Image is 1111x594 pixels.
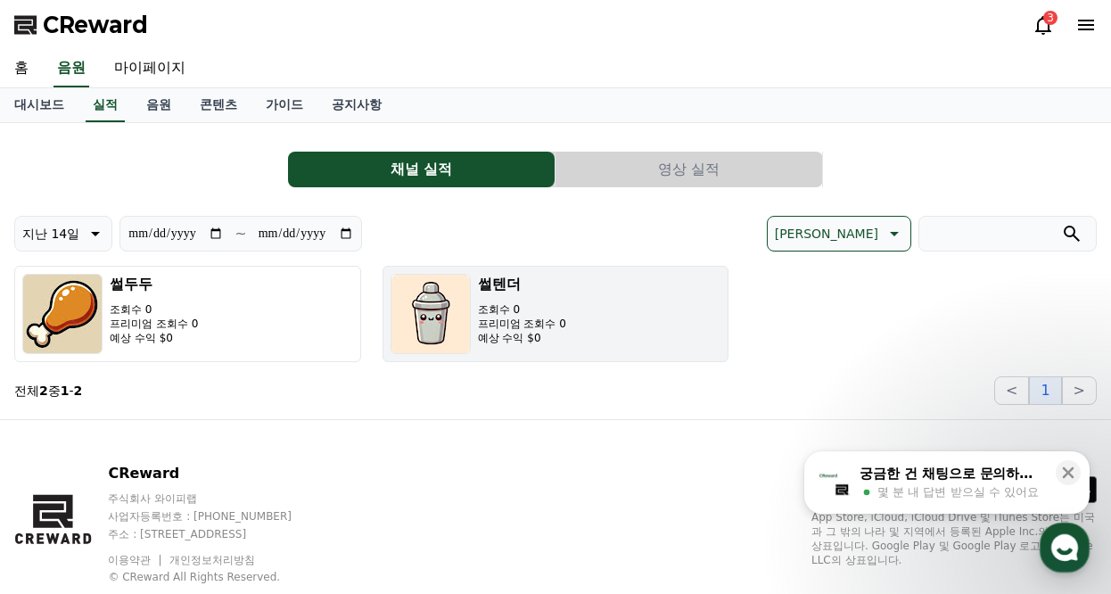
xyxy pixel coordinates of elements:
a: 음원 [132,88,185,122]
button: < [994,376,1029,405]
a: 마이페이지 [100,50,200,87]
button: 영상 실적 [555,152,822,187]
span: 홈 [56,473,67,487]
a: 영상 실적 [555,152,823,187]
p: 지난 14일 [22,221,79,246]
span: CReward [43,11,148,39]
span: 대화 [163,474,185,488]
p: © CReward All Rights Reserved. [108,570,325,584]
a: CReward [14,11,148,39]
button: > [1062,376,1097,405]
a: 이용약관 [108,554,164,566]
p: 조회수 0 [110,302,198,317]
p: 주식회사 와이피랩 [108,491,325,506]
a: 음원 [53,50,89,87]
button: [PERSON_NAME] [767,216,911,252]
strong: 1 [61,384,70,398]
a: 홈 [5,446,118,491]
img: 썰두두 [22,274,103,354]
button: 1 [1029,376,1061,405]
p: 사업자등록번호 : [PHONE_NUMBER] [108,509,325,524]
button: 채널 실적 [288,152,555,187]
button: 썰텐더 조회수 0 프리미엄 조회수 0 예상 수익 $0 [383,266,729,362]
p: [PERSON_NAME] [775,221,878,246]
p: 예상 수익 $0 [110,331,198,345]
div: 3 [1043,11,1058,25]
button: 지난 14일 [14,216,112,252]
strong: 2 [39,384,48,398]
h3: 썰텐더 [478,274,566,295]
a: 콘텐츠 [185,88,251,122]
p: 프리미엄 조회수 0 [110,317,198,331]
p: 주소 : [STREET_ADDRESS] [108,527,325,541]
p: App Store, iCloud, iCloud Drive 및 iTunes Store는 미국과 그 밖의 나라 및 지역에서 등록된 Apple Inc.의 서비스 상표입니다. Goo... [811,510,1097,567]
strong: 2 [74,384,83,398]
a: 개인정보처리방침 [169,554,255,566]
p: 예상 수익 $0 [478,331,566,345]
a: 실적 [86,88,125,122]
h3: 썰두두 [110,274,198,295]
span: 설정 [276,473,297,487]
p: 조회수 0 [478,302,566,317]
a: 대화 [118,446,230,491]
a: 공지사항 [317,88,396,122]
a: 가이드 [251,88,317,122]
p: 프리미엄 조회수 0 [478,317,566,331]
p: 전체 중 - [14,382,82,400]
a: 3 [1033,14,1054,36]
p: CReward [108,463,325,484]
img: 썰텐더 [391,274,471,354]
a: 설정 [230,446,342,491]
p: ~ [235,223,246,244]
button: 썰두두 조회수 0 프리미엄 조회수 0 예상 수익 $0 [14,266,361,362]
